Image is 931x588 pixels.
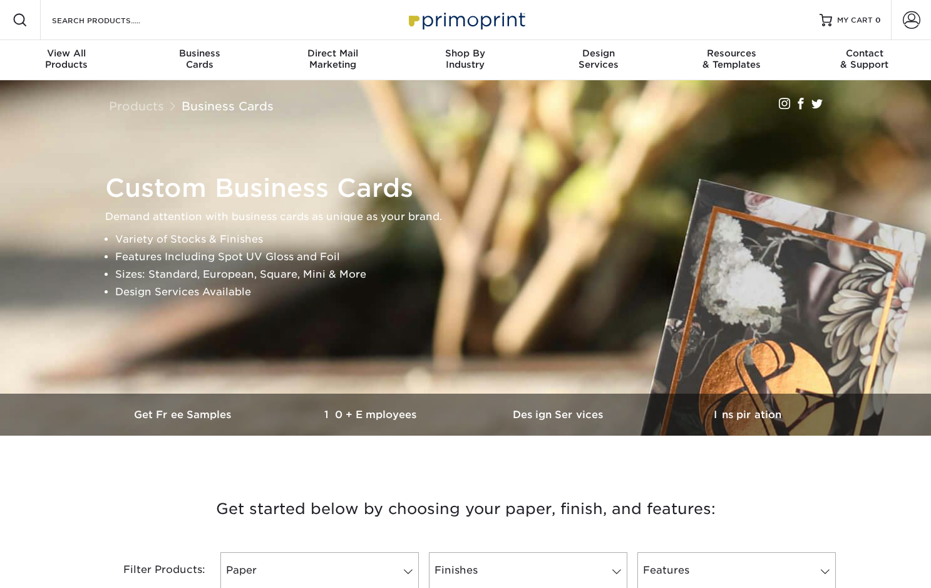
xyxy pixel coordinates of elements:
span: Shop By [399,48,532,59]
div: & Templates [665,48,798,70]
span: Design [532,48,665,59]
li: Sizes: Standard, European, Square, Mini & More [115,266,838,283]
span: 0 [875,16,881,24]
div: Marketing [266,48,399,70]
h1: Custom Business Cards [105,173,838,203]
span: Business [133,48,265,59]
li: Variety of Stocks & Finishes [115,231,838,248]
span: MY CART [837,15,873,26]
h3: Get started below by choosing your paper, finish, and features: [100,481,832,537]
a: Business Cards [182,99,274,113]
a: Get Free Samples [90,394,278,436]
span: Resources [665,48,798,59]
h3: Inspiration [654,409,841,421]
a: Resources& Templates [665,40,798,80]
div: & Support [798,48,931,70]
div: Industry [399,48,532,70]
h3: Get Free Samples [90,409,278,421]
span: Direct Mail [266,48,399,59]
a: Products [109,99,164,113]
a: Shop ByIndustry [399,40,532,80]
p: Demand attention with business cards as unique as your brand. [105,208,838,226]
a: Design Services [466,394,654,436]
a: Direct MailMarketing [266,40,399,80]
div: Cards [133,48,265,70]
a: 10+ Employees [278,394,466,436]
h3: 10+ Employees [278,409,466,421]
h3: Design Services [466,409,654,421]
span: Contact [798,48,931,59]
a: DesignServices [532,40,665,80]
a: Contact& Support [798,40,931,80]
img: Primoprint [403,6,528,33]
a: Inspiration [654,394,841,436]
input: SEARCH PRODUCTS..... [51,13,173,28]
li: Features Including Spot UV Gloss and Foil [115,248,838,266]
div: Services [532,48,665,70]
li: Design Services Available [115,283,838,301]
a: BusinessCards [133,40,265,80]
